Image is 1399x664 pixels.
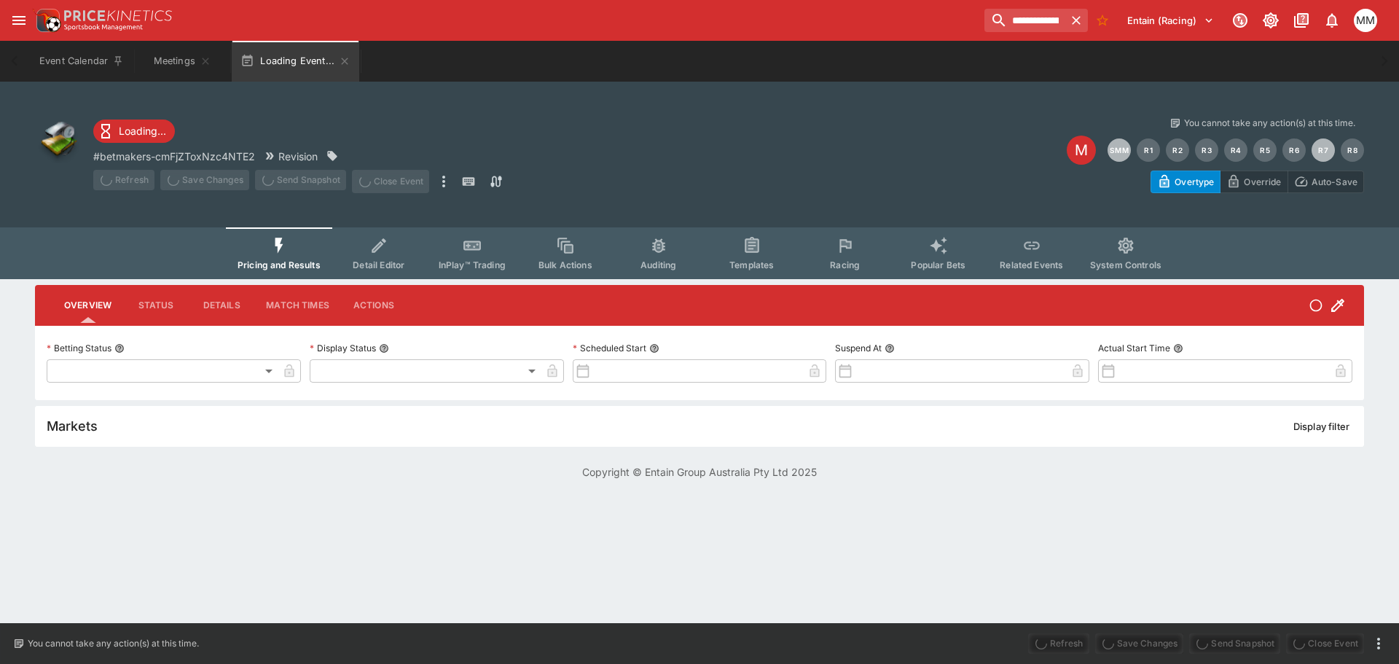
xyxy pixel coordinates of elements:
p: Actual Start Time [1098,342,1170,354]
img: PriceKinetics [64,10,172,21]
button: R7 [1312,138,1335,162]
button: Loading Event... [232,41,359,82]
img: other.png [35,117,82,163]
button: Connected to PK [1227,7,1253,34]
span: System Controls [1090,259,1161,270]
button: Documentation [1288,7,1314,34]
button: No Bookmarks [1091,9,1114,32]
button: Actual Start Time [1173,343,1183,354]
div: Michela Marris [1354,9,1377,32]
button: Michela Marris [1349,4,1382,36]
button: Display Status [379,343,389,354]
span: Templates [729,259,774,270]
span: InPlay™ Trading [439,259,506,270]
button: more [1370,635,1387,652]
p: You cannot take any action(s) at this time. [28,637,199,650]
button: open drawer [6,7,32,34]
span: Detail Editor [353,259,404,270]
div: Start From [1151,171,1364,193]
button: Override [1220,171,1288,193]
button: Details [189,288,254,323]
h5: Markets [47,418,98,434]
span: Pricing and Results [238,259,321,270]
p: Scheduled Start [573,342,646,354]
span: Auditing [640,259,676,270]
button: Actions [341,288,407,323]
button: Auto-Save [1288,171,1364,193]
button: Toggle light/dark mode [1258,7,1284,34]
p: Override [1244,174,1281,190]
button: Match Times [254,288,341,323]
button: R4 [1224,138,1247,162]
button: Status [123,288,189,323]
span: Related Events [1000,259,1063,270]
button: more [435,170,452,193]
span: Popular Bets [911,259,965,270]
p: Display Status [310,342,376,354]
button: R2 [1166,138,1189,162]
input: search [984,9,1065,32]
button: Select Tenant [1118,9,1223,32]
p: Overtype [1175,174,1214,190]
span: Bulk Actions [538,259,592,270]
button: Scheduled Start [649,343,659,354]
p: Betting Status [47,342,111,354]
div: Event type filters [226,227,1173,279]
button: Overtype [1151,171,1220,193]
span: Racing [830,259,860,270]
button: Event Calendar [31,41,133,82]
p: Loading... [119,123,166,138]
p: Auto-Save [1312,174,1357,190]
nav: pagination navigation [1108,138,1364,162]
img: PriceKinetics Logo [32,6,61,35]
p: Copy To Clipboard [93,149,255,164]
p: Suspend At [835,342,882,354]
button: Notifications [1319,7,1345,34]
button: SMM [1108,138,1131,162]
button: R8 [1341,138,1364,162]
img: Sportsbook Management [64,24,143,31]
p: You cannot take any action(s) at this time. [1184,117,1355,130]
button: Betting Status [114,343,125,354]
button: R6 [1282,138,1306,162]
button: R3 [1195,138,1218,162]
button: Meetings [136,41,229,82]
button: Display filter [1285,415,1358,438]
div: Edit Meeting [1067,136,1096,165]
button: R1 [1137,138,1160,162]
button: Suspend At [885,343,895,354]
button: Overview [52,288,123,323]
button: R5 [1253,138,1277,162]
p: Revision [278,149,318,164]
